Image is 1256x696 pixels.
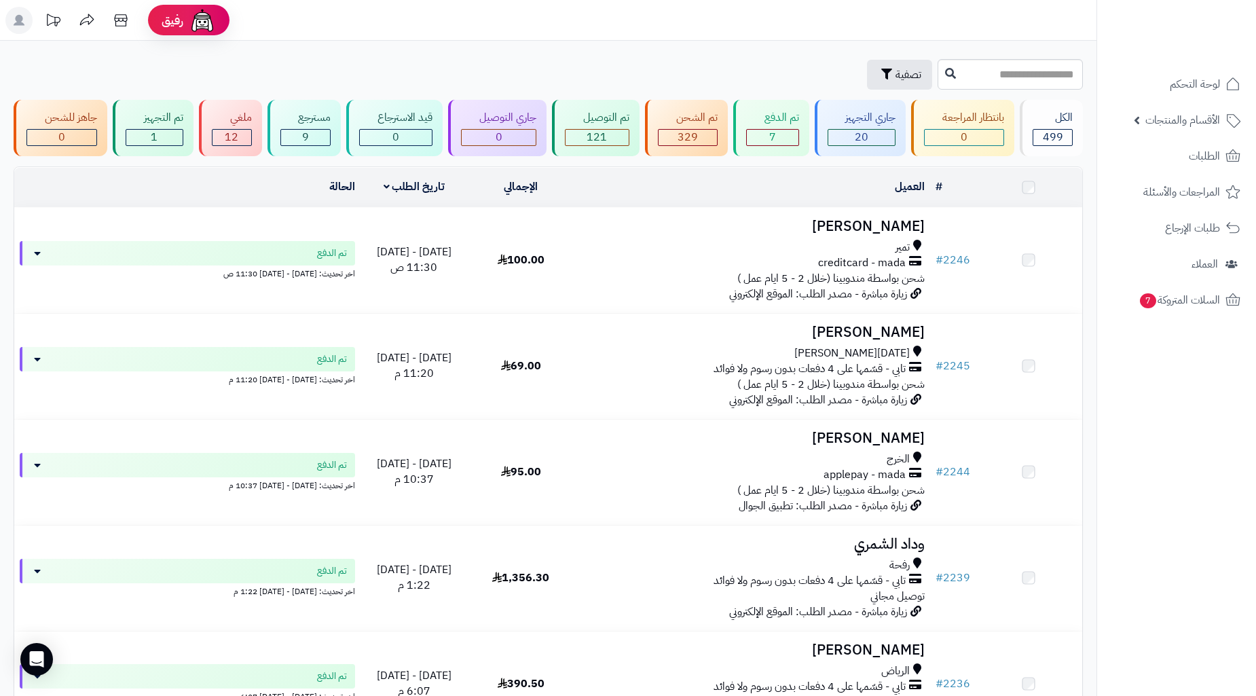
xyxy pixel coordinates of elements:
[824,467,906,483] span: applepay - mada
[737,270,925,287] span: شحن بواسطة مندوبينا (خلال 2 - 5 ايام عمل )
[936,676,970,692] a: #2236
[908,100,1017,156] a: بانتظار المراجعة 0
[1192,255,1218,274] span: العملاء
[936,464,970,480] a: #2244
[895,240,910,255] span: تمير
[1043,129,1063,145] span: 499
[566,130,629,145] div: 121
[828,130,895,145] div: 20
[812,100,909,156] a: جاري التجهيز 20
[658,110,718,126] div: تم الشحن
[27,130,96,145] div: 0
[1105,140,1248,172] a: الطلبات
[580,431,925,446] h3: [PERSON_NAME]
[212,110,252,126] div: ملغي
[737,482,925,498] span: شحن بواسطة مندوبينا (خلال 2 - 5 ايام عمل )
[1017,100,1086,156] a: الكل499
[565,110,629,126] div: تم التوصيل
[1170,75,1220,94] span: لوحة التحكم
[895,67,921,83] span: تصفية
[729,286,907,302] span: زيارة مباشرة - مصدر الطلب: الموقع الإلكتروني
[925,130,1003,145] div: 0
[225,129,238,145] span: 12
[377,456,451,488] span: [DATE] - [DATE] 10:37 م
[729,604,907,620] span: زيارة مباشرة - مصدر الطلب: الموقع الإلكتروني
[1164,16,1243,44] img: logo-2.png
[887,452,910,467] span: الخرج
[855,129,868,145] span: 20
[580,219,925,234] h3: [PERSON_NAME]
[818,255,906,271] span: creditcard - mada
[20,477,355,492] div: اخر تحديث: [DATE] - [DATE] 10:37 م
[151,129,158,145] span: 1
[392,129,399,145] span: 0
[20,643,53,676] div: Open Intercom Messenger
[377,350,451,382] span: [DATE] - [DATE] 11:20 م
[870,588,925,604] span: توصيل مجاني
[714,361,906,377] span: تابي - قسّمها على 4 دفعات بدون رسوم ولا فوائد
[317,352,347,366] span: تم الدفع
[302,129,309,145] span: 9
[936,252,970,268] a: #2246
[714,573,906,589] span: تابي - قسّمها على 4 دفعات بدون رسوم ولا فوائد
[936,252,943,268] span: #
[642,100,731,156] a: تم الشحن 329
[1139,291,1220,310] span: السلات المتروكة
[747,130,798,145] div: 7
[659,130,717,145] div: 329
[1105,212,1248,244] a: طلبات الإرجاع
[1033,110,1073,126] div: الكل
[329,179,355,195] a: الحالة
[498,676,544,692] span: 390.50
[126,130,183,145] div: 1
[26,110,97,126] div: جاهز للشحن
[445,100,549,156] a: جاري التوصيل 0
[580,642,925,658] h3: [PERSON_NAME]
[20,265,355,280] div: اخر تحديث: [DATE] - [DATE] 11:30 ص
[731,100,812,156] a: تم الدفع 7
[384,179,445,195] a: تاريخ الطلب
[501,358,541,374] span: 69.00
[317,458,347,472] span: تم الدفع
[1145,111,1220,130] span: الأقسام والمنتجات
[936,464,943,480] span: #
[265,100,344,156] a: مسترجع 9
[936,676,943,692] span: #
[936,358,970,374] a: #2245
[11,100,110,156] a: جاهز للشحن 0
[924,110,1004,126] div: بانتظار المراجعة
[126,110,183,126] div: تم التجهيز
[280,110,331,126] div: مسترجع
[737,376,925,392] span: شحن بواسطة مندوبينا (خلال 2 - 5 ايام عمل )
[36,7,70,37] a: تحديثات المنصة
[492,570,549,586] span: 1,356.30
[344,100,445,156] a: قيد الاسترجاع 0
[587,129,607,145] span: 121
[714,679,906,695] span: تابي - قسّمها على 4 دفعات بدون رسوم ولا فوائد
[501,464,541,480] span: 95.00
[936,179,942,195] a: #
[110,100,196,156] a: تم التجهيز 1
[936,570,943,586] span: #
[936,570,970,586] a: #2239
[20,371,355,386] div: اخر تحديث: [DATE] - [DATE] 11:20 م
[549,100,642,156] a: تم التوصيل 121
[317,246,347,260] span: تم الدفع
[377,562,451,593] span: [DATE] - [DATE] 1:22 م
[881,663,910,679] span: الرياض
[769,129,776,145] span: 7
[580,325,925,340] h3: [PERSON_NAME]
[828,110,896,126] div: جاري التجهيز
[20,583,355,598] div: اخر تحديث: [DATE] - [DATE] 1:22 م
[580,536,925,552] h3: وداد الشمري
[746,110,799,126] div: تم الدفع
[462,130,536,145] div: 0
[1165,219,1220,238] span: طلبات الإرجاع
[794,346,910,361] span: [DATE][PERSON_NAME]
[162,12,183,29] span: رفيق
[317,670,347,683] span: تم الدفع
[895,179,925,195] a: العميل
[461,110,536,126] div: جاري التوصيل
[496,129,502,145] span: 0
[281,130,331,145] div: 9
